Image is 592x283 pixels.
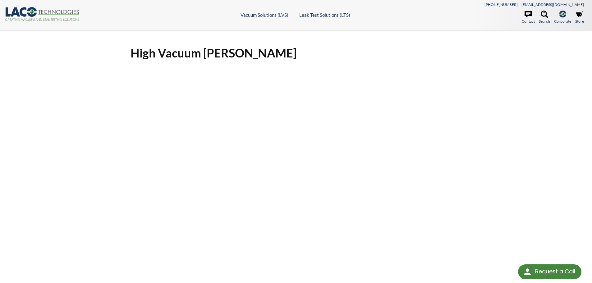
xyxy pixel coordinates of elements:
[131,45,462,61] h1: High Vacuum [PERSON_NAME]
[521,2,584,7] a: [EMAIL_ADDRESS][DOMAIN_NAME]
[554,18,571,24] span: Corporate
[539,11,550,24] a: Search
[241,12,288,18] a: Vacuum Solutions (LVS)
[518,264,581,279] div: Request a Call
[522,11,535,24] a: Contact
[535,264,575,279] div: Request a Call
[575,11,584,24] a: Store
[484,2,518,7] a: [PHONE_NUMBER]
[522,267,532,277] img: round button
[299,12,350,18] a: Leak Test Solutions (LTS)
